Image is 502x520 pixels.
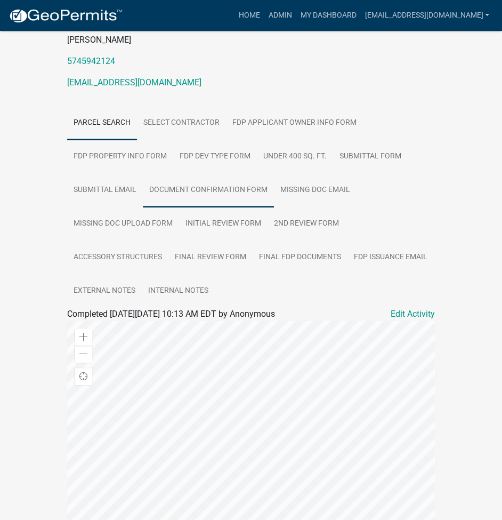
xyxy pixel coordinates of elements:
[67,309,275,319] span: Completed [DATE][DATE] 10:13 AM EDT by Anonymous
[226,106,363,140] a: FDP Applicant Owner Info Form
[67,56,115,66] a: 5745942124
[67,274,142,308] a: External Notes
[168,241,253,275] a: Final Review Form
[75,346,92,363] div: Zoom out
[360,5,493,26] a: [EMAIL_ADDRESS][DOMAIN_NAME]
[67,207,179,241] a: Missing Doc Upload Form
[75,329,92,346] div: Zoom in
[67,77,201,87] a: [EMAIL_ADDRESS][DOMAIN_NAME]
[137,106,226,140] a: Select contractor
[296,5,360,26] a: My Dashboard
[173,140,257,174] a: FDP Dev Type Form
[75,368,92,385] div: Find my location
[274,173,357,207] a: Missing Doc Email
[143,173,274,207] a: Document Confirmation Form
[257,140,333,174] a: Under 400 Sq. Ft.
[333,140,408,174] a: Submittal Form
[253,241,347,275] a: Final FDP Documents
[347,241,434,275] a: FDP Issuance Email
[67,241,168,275] a: Accessory Structures
[264,5,296,26] a: Admin
[234,5,264,26] a: Home
[67,140,173,174] a: FDP Property Info Form
[179,207,268,241] a: Initial Review Form
[268,207,345,241] a: 2nd Review Form
[67,173,143,207] a: Submittal Email
[142,274,215,308] a: Internal Notes
[391,308,435,321] a: Edit Activity
[67,34,435,46] p: [PERSON_NAME]
[67,106,137,140] a: Parcel search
